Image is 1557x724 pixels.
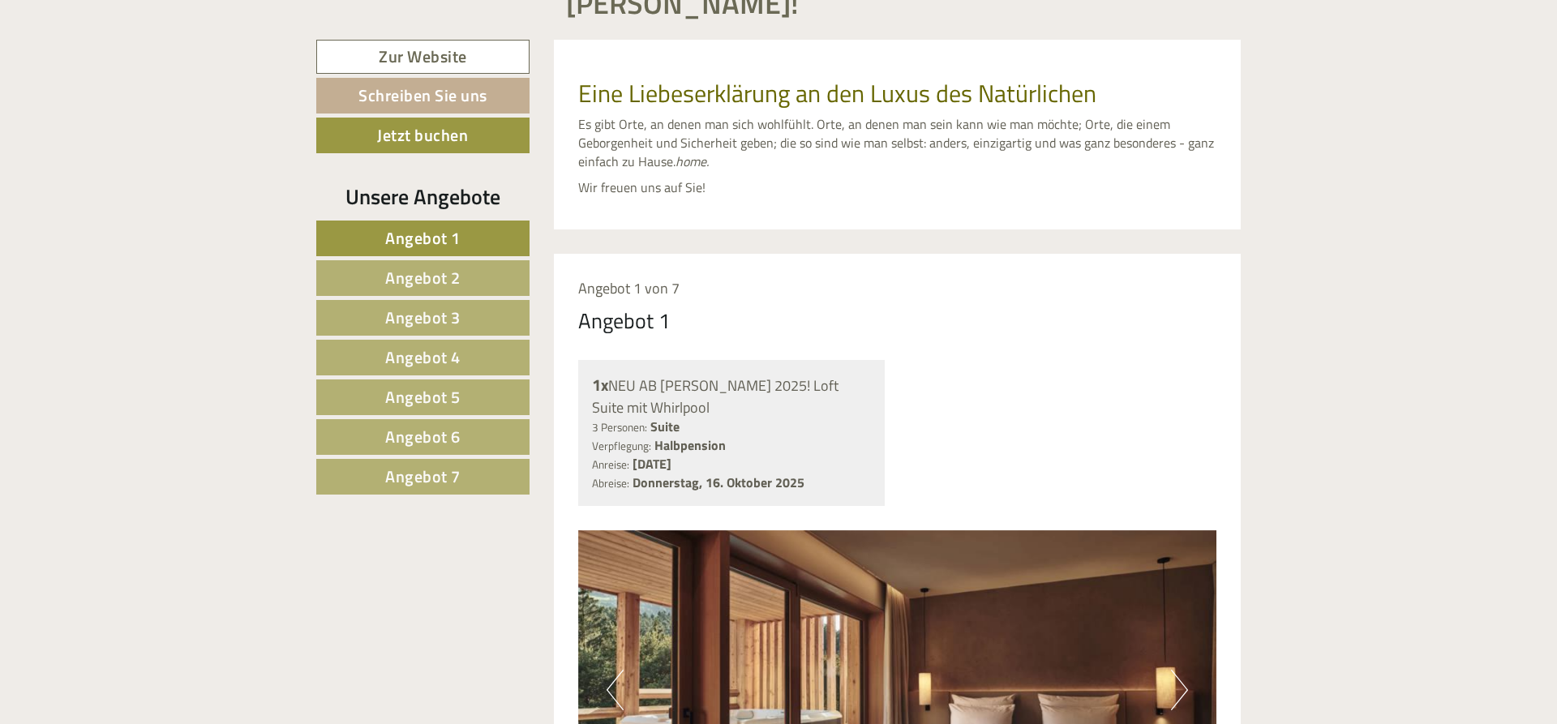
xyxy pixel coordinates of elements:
div: [DATE] [291,4,348,32]
span: Angebot 5 [385,384,461,409]
span: Angebot 3 [385,305,461,330]
div: Sehr geehrter [PERSON_NAME], Das [PERSON_NAME]-Special bedeutet, dass Sie 10% Rabatt auf den regu... [12,58,412,329]
b: [DATE] [633,454,671,473]
b: Donnerstag, 16. Oktober 2025 [633,473,804,492]
span: Angebot 1 [385,225,461,251]
button: Next [1171,670,1188,710]
a: Schreiben Sie uns [316,78,530,114]
b: Suite [650,417,680,436]
span: Angebot 1 von 7 [578,277,680,299]
small: Anreise: [592,456,629,473]
b: Halbpension [654,435,726,455]
em: home. [676,152,709,171]
span: Eine Liebeserklärung an den Luxus des Natürlichen [578,75,1096,112]
small: Abreise: [592,475,629,491]
small: 13:10 [235,39,615,50]
div: Unsere Angebote [316,182,530,212]
a: Jetzt buchen [316,118,530,153]
small: 3 Personen: [592,419,647,435]
div: Angebot 1 [578,306,671,336]
b: 1x [592,372,608,397]
p: Es gibt Orte, an denen man sich wohlfühlt. Orte, an denen man sein kann wie man möchte; Orte, die... [578,115,1217,171]
div: [GEOGRAPHIC_DATA] [24,61,404,74]
div: NEU AB [PERSON_NAME] 2025! Loft Suite mit Whirlpool [592,374,872,418]
button: Senden [534,420,639,456]
span: Angebot 4 [385,345,461,370]
p: Wir freuen uns auf Sie! [578,178,1217,197]
button: Previous [607,670,624,710]
small: Verpflegung: [592,438,651,454]
span: Angebot 7 [385,464,461,489]
a: Zur Website [316,40,530,75]
span: Angebot 2 [385,265,461,290]
span: Angebot 6 [385,424,461,449]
